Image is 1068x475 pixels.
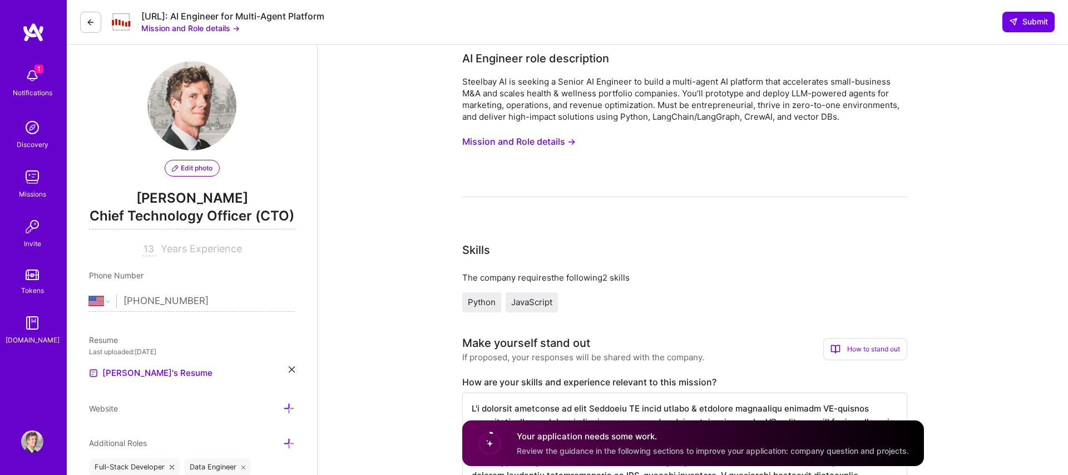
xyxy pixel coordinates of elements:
[34,65,43,74] span: 1
[89,335,118,345] span: Resume
[21,430,43,453] img: User Avatar
[89,369,98,378] img: Resume
[89,271,144,280] span: Phone Number
[462,335,590,351] div: Make yourself stand out
[161,243,242,254] span: Years Experience
[21,116,43,139] img: discovery
[89,190,295,207] span: [PERSON_NAME]
[21,285,44,296] div: Tokens
[462,131,576,152] button: Mission and Role details →
[172,163,212,173] span: Edit photo
[1009,17,1018,26] i: icon SendLight
[21,216,43,238] img: Invite
[110,12,132,32] img: Company Logo
[19,188,46,200] div: Missions
[462,272,907,283] div: The company requires the following 2 skills
[172,165,179,172] i: icon PencilPurple
[142,243,156,256] input: XX
[18,430,46,453] a: User Avatar
[462,351,704,363] div: If proposed, your responses will be shared with the company.
[6,334,60,346] div: [DOMAIN_NAME]
[462,50,609,67] div: AI Engineer role description
[89,438,147,448] span: Additional Roles
[21,166,43,188] img: teamwork
[89,346,295,358] div: Last uploaded: [DATE]
[462,76,907,123] div: Steelbay AI is seeking a Senior AI Engineer to build a multi-agent AI platform that accelerates s...
[468,297,496,307] span: Python
[517,445,909,455] span: Review the guidance in the following sections to improve your application: company question and p...
[823,338,907,360] div: How to stand out
[1009,16,1048,27] span: Submit
[165,160,220,177] button: Edit photo
[17,139,48,150] div: Discovery
[89,207,295,229] span: Chief Technology Officer (CTO)
[830,344,840,354] i: icon BookOpen
[141,22,240,34] button: Mission and Role details →
[147,61,236,150] img: User Avatar
[24,238,41,249] div: Invite
[13,87,52,99] div: Notifications
[170,465,174,469] i: icon Close
[462,242,490,258] div: Skills
[289,366,295,373] i: icon Close
[86,18,95,27] i: icon LeftArrowDark
[517,430,909,442] h4: Your application needs some work.
[141,11,324,22] div: [URL]: AI Engineer for Multi-Agent Platform
[21,65,43,87] img: bell
[123,285,295,317] input: +1 (000) 000-0000
[89,404,118,413] span: Website
[89,366,212,380] a: [PERSON_NAME]'s Resume
[22,22,44,42] img: logo
[1002,12,1055,32] button: Submit
[462,376,907,388] label: How are your skills and experience relevant to this mission?
[26,270,39,280] img: tokens
[241,465,246,469] i: icon Close
[511,297,552,307] span: JavaScript
[21,312,43,334] img: guide book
